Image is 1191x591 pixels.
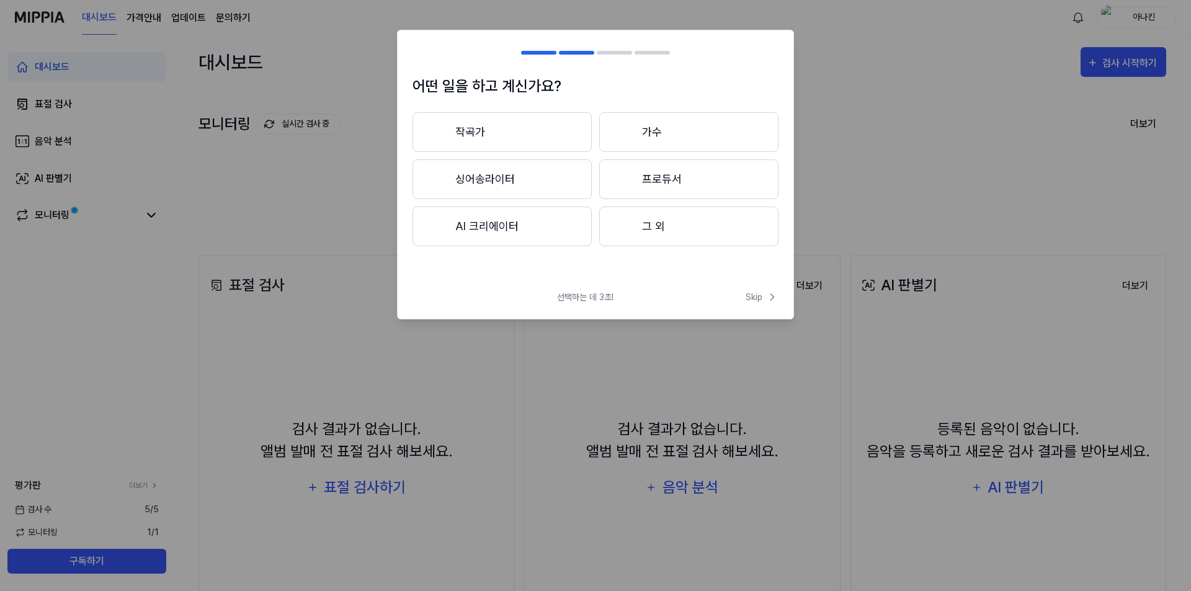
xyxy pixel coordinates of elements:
[413,75,778,97] h1: 어떤 일을 하고 계신가요?
[599,207,778,246] button: 그 외
[557,291,613,304] span: 선택하는 데 3초!
[746,291,778,304] span: Skip
[413,112,592,152] button: 작곡가
[743,291,778,304] button: Skip
[599,159,778,199] button: 프로듀서
[599,112,778,152] button: 가수
[413,159,592,199] button: 싱어송라이터
[413,207,592,246] button: AI 크리에이터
